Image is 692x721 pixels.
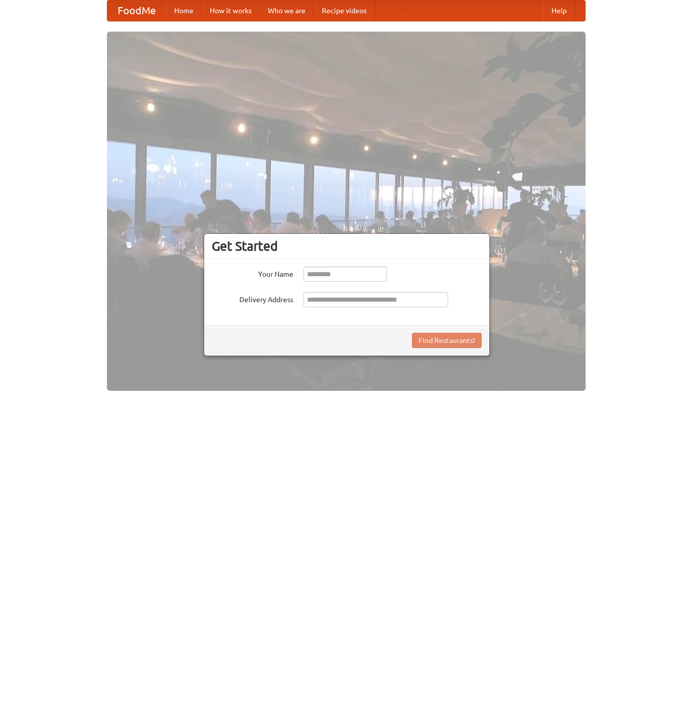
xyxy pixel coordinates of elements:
[314,1,375,21] a: Recipe videos
[412,333,482,348] button: Find Restaurants!
[107,1,166,21] a: FoodMe
[212,266,293,279] label: Your Name
[543,1,575,21] a: Help
[212,292,293,305] label: Delivery Address
[260,1,314,21] a: Who we are
[166,1,202,21] a: Home
[212,238,482,254] h3: Get Started
[202,1,260,21] a: How it works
